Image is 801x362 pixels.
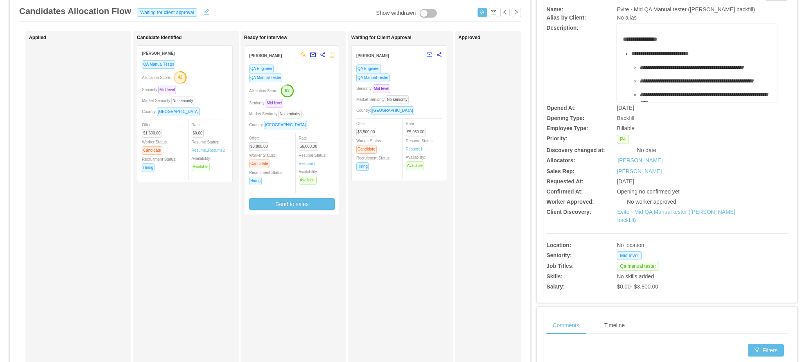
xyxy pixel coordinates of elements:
[192,140,225,152] span: Resume Status:
[142,140,168,152] span: Worker Status:
[617,6,755,13] span: Evite - Mid QA Manual tester ([PERSON_NAME] backfill)
[546,283,565,290] b: Salary:
[748,344,784,357] button: icon: filterFilters
[171,97,194,105] span: No seniority
[598,317,631,334] div: Timeline
[356,86,393,91] span: Seniority:
[546,263,574,269] b: Job Titles:
[373,84,390,93] span: Mid level
[458,35,568,41] h1: Approved
[178,75,183,79] text: 42
[249,177,262,185] span: Hiring
[351,35,461,41] h1: Waiting for Client Approval
[249,153,275,166] span: Worker Status:
[306,49,316,61] button: mail
[192,163,210,171] span: Available
[299,176,317,185] span: Available
[266,99,283,108] span: Mid level
[617,135,629,143] span: P4
[249,198,335,210] button: Send to sales
[617,251,641,260] span: Mid level
[249,73,282,82] span: QA Manual Tester
[356,65,381,73] span: QA Engineer
[617,178,634,185] span: [DATE]
[617,168,662,174] a: [PERSON_NAME]
[320,52,325,57] span: share-alt
[617,14,637,21] span: No alias
[249,112,305,116] span: Market Seniority:
[329,52,335,57] span: robot
[546,157,575,163] b: Allocators:
[264,121,307,129] span: [GEOGRAPHIC_DATA]
[356,162,369,171] span: Hiring
[249,159,269,168] span: Candidate
[546,125,588,131] b: Employee Type:
[278,84,294,97] button: 83
[300,52,306,57] span: team
[406,155,427,168] span: Availability:
[406,161,424,170] span: Available
[244,35,354,41] h1: Ready for Interview
[546,135,568,142] b: Priority:
[406,122,429,134] span: Rate
[192,156,213,169] span: Availability:
[546,242,571,248] b: Location:
[137,35,246,41] h1: Candidate Identified
[546,115,584,121] b: Opening Type:
[546,6,563,13] b: Name:
[278,110,302,118] span: No seniority
[546,147,605,153] b: Discovery changed at:
[200,7,213,15] button: icon: edit
[356,156,391,168] span: Recruitment Status:
[623,35,772,113] div: rdw-editor
[158,86,176,94] span: Mid level
[489,8,498,17] button: icon: mail
[249,54,282,58] strong: [PERSON_NAME]
[356,108,417,113] span: Country:
[142,99,198,103] span: Market Seniority:
[617,105,634,111] span: [DATE]
[142,51,175,56] strong: [PERSON_NAME]
[546,252,572,258] b: Seniority:
[371,106,414,115] span: [GEOGRAPHIC_DATA]
[142,157,176,170] span: Recruitment Status:
[299,153,327,166] span: Resume Status:
[406,128,426,136] span: $5,950.00
[356,128,376,136] span: $3,500.00
[356,73,390,82] span: QA Manual Tester
[500,8,510,17] button: icon: left
[436,52,442,57] span: share-alt
[142,146,162,155] span: Candidate
[29,35,138,41] h1: Applied
[546,25,578,31] b: Description:
[142,129,162,138] span: $1,600.00
[249,101,286,105] span: Seniority:
[406,139,434,151] span: Resume Status:
[637,147,656,153] span: No date
[618,156,663,165] a: [PERSON_NAME]
[356,145,377,154] span: Candidate
[171,71,187,83] button: 42
[617,24,778,102] div: rdw-wrapper
[422,49,433,61] button: mail
[249,142,269,151] span: $3,800.00
[142,163,154,172] span: Hiring
[617,209,735,223] a: Evite - Mid QA Manual tester ([PERSON_NAME] backfill)
[142,123,165,135] span: Offer:
[478,8,487,17] button: icon: usergroup-add
[617,241,737,249] div: No location
[249,89,278,93] span: Allocation Score:
[617,125,634,131] span: Billable
[546,14,586,21] b: Alias by Client:
[546,188,583,195] b: Confirmed At:
[137,8,197,17] span: Waiting for client approval
[299,136,322,149] span: Rate
[299,170,320,182] span: Availability:
[376,9,416,18] div: Show withdrawn
[157,108,200,116] span: [GEOGRAPHIC_DATA]
[285,88,290,93] text: 83
[356,54,389,58] strong: [PERSON_NAME]
[299,142,319,151] span: $6,800.00
[142,88,179,92] span: Seniority:
[546,273,562,280] b: Skills:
